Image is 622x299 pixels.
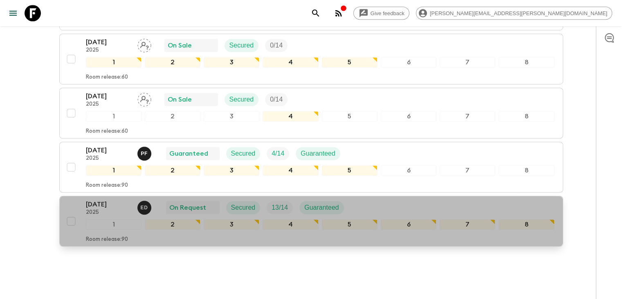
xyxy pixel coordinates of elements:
[204,219,259,230] div: 3
[86,199,131,209] p: [DATE]
[440,57,495,68] div: 7
[267,147,289,160] div: Trip Fill
[59,34,563,84] button: [DATE]2025Assign pack leaderOn SaleSecuredTrip Fill12345678Room release:60
[168,41,192,50] p: On Sale
[86,219,141,230] div: 1
[440,165,495,176] div: 7
[86,165,141,176] div: 1
[322,57,377,68] div: 5
[263,219,318,230] div: 4
[145,165,200,176] div: 2
[229,95,254,104] p: Secured
[5,5,21,21] button: menu
[225,39,259,52] div: Secured
[440,111,495,122] div: 7
[322,219,377,230] div: 5
[265,93,287,106] div: Trip Fill
[416,7,612,20] div: [PERSON_NAME][EMAIL_ADDRESS][PERSON_NAME][DOMAIN_NAME]
[308,5,324,21] button: search adventures
[137,203,153,210] span: Edwin Duarte Ríos
[86,37,131,47] p: [DATE]
[301,149,335,159] p: Guaranteed
[425,10,612,16] span: [PERSON_NAME][EMAIL_ADDRESS][PERSON_NAME][DOMAIN_NAME]
[366,10,409,16] span: Give feedback
[86,236,128,243] p: Room release: 90
[265,39,287,52] div: Trip Fill
[204,165,259,176] div: 3
[322,111,377,122] div: 5
[137,95,151,102] span: Assign pack leader
[137,201,153,215] button: ED
[145,111,200,122] div: 2
[169,149,208,159] p: Guaranteed
[145,57,200,68] div: 2
[381,111,436,122] div: 6
[353,7,409,20] a: Give feedback
[498,57,554,68] div: 8
[226,201,260,214] div: Secured
[86,101,131,108] p: 2025
[231,149,256,159] p: Secured
[225,93,259,106] div: Secured
[263,57,318,68] div: 4
[86,182,128,189] p: Room release: 90
[498,219,554,230] div: 8
[304,203,339,213] p: Guaranteed
[440,219,495,230] div: 7
[381,165,436,176] div: 6
[270,95,283,104] p: 0 / 14
[59,142,563,193] button: [DATE]2025Pedro FloresGuaranteedSecuredTrip FillGuaranteed12345678Room release:90
[141,204,148,211] p: E D
[86,57,141,68] div: 1
[263,111,318,122] div: 4
[86,47,131,54] p: 2025
[59,196,563,247] button: [DATE]2025Edwin Duarte RíosOn RequestSecuredTrip FillGuaranteed12345678Room release:90
[204,111,259,122] div: 3
[381,57,436,68] div: 6
[168,95,192,104] p: On Sale
[229,41,254,50] p: Secured
[231,203,256,213] p: Secured
[86,128,128,135] p: Room release: 60
[169,203,206,213] p: On Request
[86,155,131,162] p: 2025
[86,111,141,122] div: 1
[137,41,151,48] span: Assign pack leader
[86,91,131,101] p: [DATE]
[137,149,153,156] span: Pedro Flores
[270,41,283,50] p: 0 / 14
[272,203,288,213] p: 13 / 14
[86,74,128,81] p: Room release: 60
[204,57,259,68] div: 3
[86,209,131,216] p: 2025
[59,88,563,138] button: [DATE]2025Assign pack leaderOn SaleSecuredTrip Fill12345678Room release:60
[272,149,284,159] p: 4 / 14
[498,165,554,176] div: 8
[145,219,200,230] div: 2
[226,147,260,160] div: Secured
[137,147,153,161] button: PF
[322,165,377,176] div: 5
[498,111,554,122] div: 8
[141,150,148,157] p: P F
[381,219,436,230] div: 6
[267,201,293,214] div: Trip Fill
[263,165,318,176] div: 4
[86,145,131,155] p: [DATE]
